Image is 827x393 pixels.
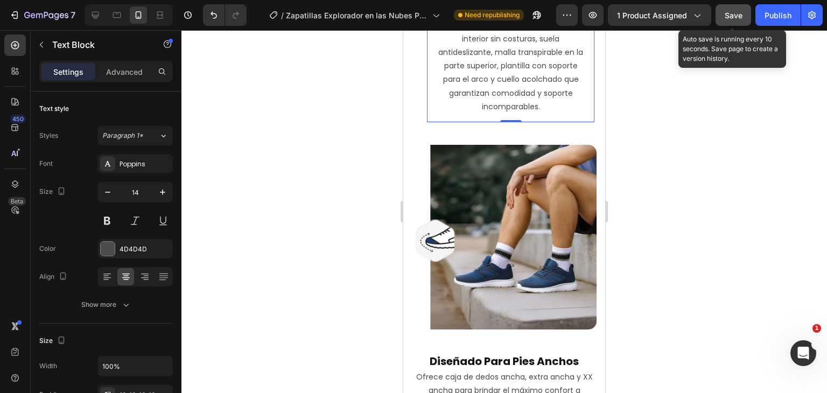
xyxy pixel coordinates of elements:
[10,115,26,123] div: 450
[39,295,173,314] button: Show more
[465,10,520,20] span: Need republishing
[281,10,284,21] span: /
[39,270,69,284] div: Align
[97,126,173,145] button: Paragraph 1*
[120,159,170,169] div: Poppins
[403,30,605,393] iframe: Design area
[716,4,751,26] button: Save
[98,356,172,376] input: Auto
[4,4,80,26] button: 7
[39,361,57,371] div: Width
[9,323,193,339] h2: diseñado para pies anchos
[755,4,801,26] button: Publish
[120,244,170,254] div: 4D4D4D
[617,10,687,21] span: 1 product assigned
[39,131,58,141] div: Styles
[765,10,791,21] div: Publish
[790,340,816,366] iframe: Intercom live chat
[39,244,56,254] div: Color
[81,299,131,310] div: Show more
[53,66,83,78] p: Settings
[608,4,711,26] button: 1 product assigned
[102,131,143,141] span: Paragraph 1*
[39,104,69,114] div: Text style
[10,340,192,381] p: Ofrece caja de dedos ancha, extra ancha y XX ancha para brindar el máximo confort a quienes tiene...
[8,197,26,206] div: Beta
[52,38,144,51] p: Text Block
[106,66,143,78] p: Advanced
[203,4,247,26] div: Undo/Redo
[286,10,428,21] span: Zapatillas Explorador en las Nubes Para Hombre
[71,9,75,22] p: 7
[725,11,742,20] span: Save
[812,324,821,333] span: 1
[39,334,68,348] div: Size
[39,159,53,169] div: Font
[9,115,193,299] img: gempages_581031498358981128-adb127cb-c9d8-4e7c-95de-ee71da1b776d.png
[39,185,68,199] div: Size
